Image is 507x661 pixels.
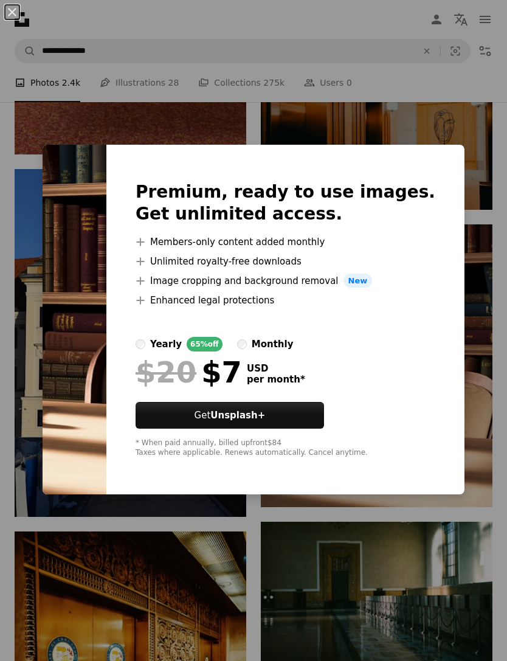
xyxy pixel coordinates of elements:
[187,337,222,351] div: 65% off
[343,274,373,288] span: New
[136,438,435,458] div: * When paid annually, billed upfront $84 Taxes where applicable. Renews automatically. Cancel any...
[136,356,242,388] div: $7
[150,337,182,351] div: yearly
[252,337,294,351] div: monthly
[136,274,435,288] li: Image cropping and background removal
[136,293,435,308] li: Enhanced legal protections
[247,363,305,374] span: USD
[43,145,106,495] img: premium_photo-1698084059484-021206e1c62a
[247,374,305,385] span: per month *
[136,356,196,388] span: $20
[210,410,265,421] strong: Unsplash+
[237,339,247,349] input: monthly
[136,254,435,269] li: Unlimited royalty-free downloads
[136,235,435,249] li: Members-only content added monthly
[136,181,435,225] h2: Premium, ready to use images. Get unlimited access.
[136,402,324,429] button: GetUnsplash+
[136,339,145,349] input: yearly65%off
